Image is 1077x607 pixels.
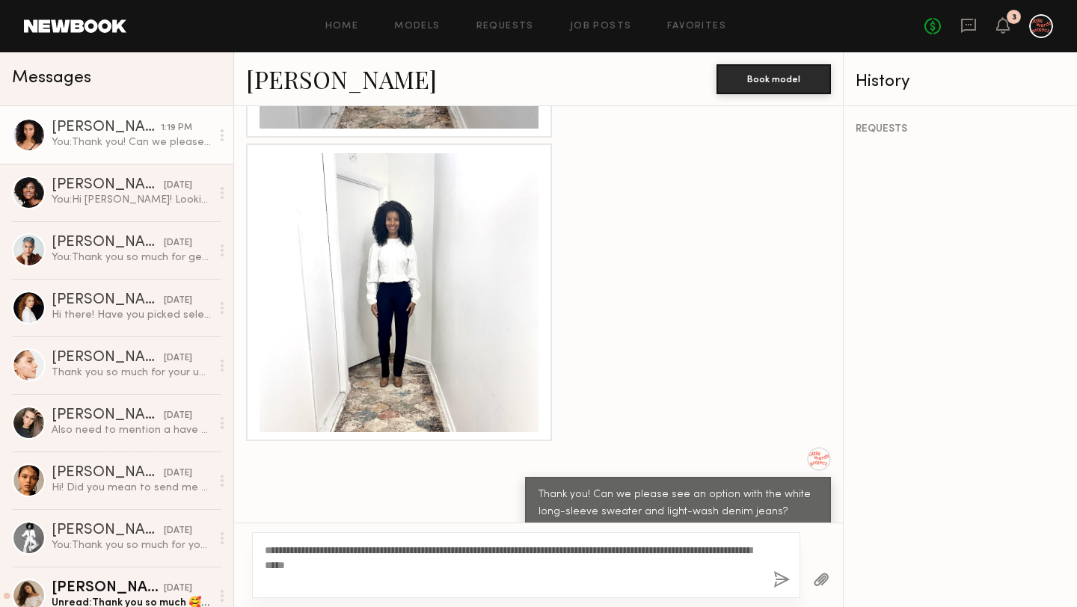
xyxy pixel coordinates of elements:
div: History [856,73,1065,90]
a: Job Posts [570,22,632,31]
div: [DATE] [164,582,192,596]
div: Thank you! Can we please see an option with the white long-sleeve sweater and light-wash denim je... [538,487,817,521]
div: You: Thank you so much for your time! [52,538,211,552]
a: Home [325,22,359,31]
div: [DATE] [164,409,192,423]
div: [PERSON_NAME] [52,523,164,538]
div: [PERSON_NAME] [52,351,164,366]
a: Requests [476,22,534,31]
div: [PERSON_NAME] [52,120,161,135]
div: [PERSON_NAME] [52,408,164,423]
a: Models [394,22,440,31]
div: You: Thank you so much for getting back to me! Totally understand where you’re coming from, and I... [52,250,211,265]
button: Book model [717,64,831,94]
a: [PERSON_NAME] [246,63,437,95]
div: 1:19 PM [161,121,192,135]
div: REQUESTS [856,124,1065,135]
div: Hi there! Have you picked selects for this project? I’m still held as an option and available [DATE] [52,308,211,322]
div: Thank you so much for your understanding. Let’s keep in touch, and I wish you all the best of luc... [52,366,211,380]
div: Hi! Did you mean to send me a request ? [52,481,211,495]
a: Book model [717,72,831,84]
div: [PERSON_NAME] [52,466,164,481]
div: [DATE] [164,351,192,366]
div: [PERSON_NAME] [52,235,164,250]
div: [PERSON_NAME] [52,581,164,596]
span: Messages [12,70,91,87]
div: Also need to mention a have couple new tattoos on my arms, but they are small [52,423,211,437]
div: [PERSON_NAME] [52,178,164,193]
div: [DATE] [164,179,192,193]
div: [DATE] [164,236,192,250]
div: [DATE] [164,524,192,538]
div: You: Thank you! Can we please see an option with the white long-sleeve sweater and light-wash den... [52,135,211,150]
div: You: Hi [PERSON_NAME]! Looking forward to this [DATE] shoot. Here is the deck (please refer to th... [52,193,211,207]
div: 3 [1012,13,1016,22]
a: Favorites [667,22,726,31]
div: [PERSON_NAME] [52,293,164,308]
div: [DATE] [164,466,192,481]
div: [DATE] [164,294,192,308]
